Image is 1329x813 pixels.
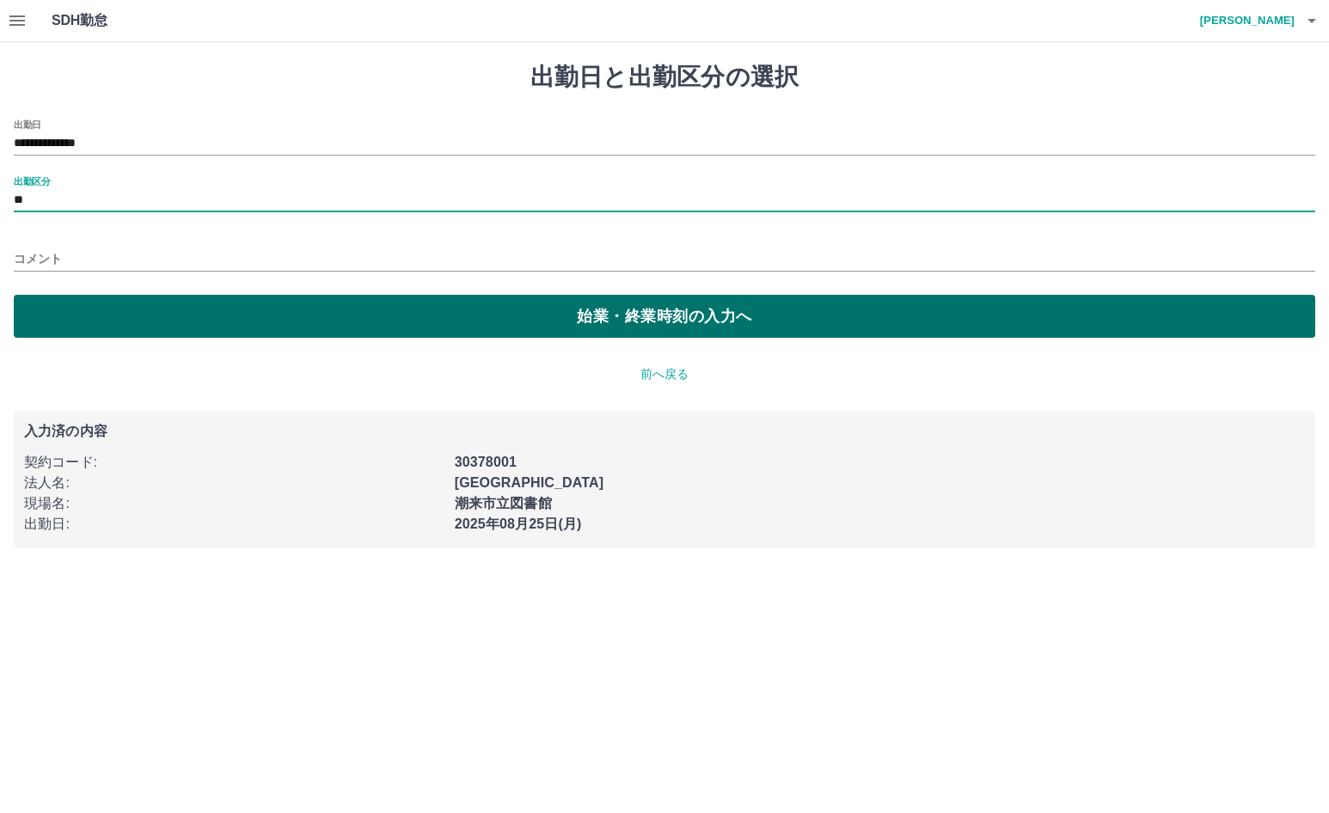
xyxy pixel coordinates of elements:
button: 始業・終業時刻の入力へ [14,295,1315,338]
p: 入力済の内容 [24,425,1305,438]
b: 30378001 [455,455,517,469]
p: 契約コード : [24,452,444,473]
b: 2025年08月25日(月) [455,517,582,531]
p: 法人名 : [24,473,444,493]
p: 前へ戻る [14,365,1315,383]
b: 潮来市立図書館 [455,496,552,510]
label: 出勤日 [14,118,41,131]
b: [GEOGRAPHIC_DATA] [455,475,604,490]
h1: 出勤日と出勤区分の選択 [14,63,1315,92]
label: 出勤区分 [14,174,50,187]
p: 出勤日 : [24,514,444,535]
p: 現場名 : [24,493,444,514]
